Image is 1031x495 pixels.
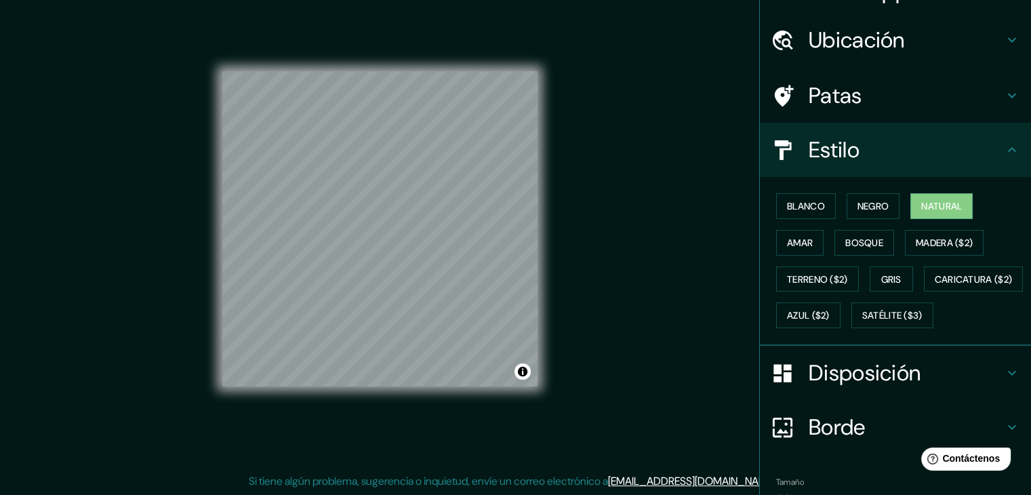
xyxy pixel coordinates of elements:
[249,474,608,488] font: Si tiene algún problema, sugerencia o inquietud, envíe un correo electrónico a
[809,413,866,441] font: Borde
[910,193,973,219] button: Natural
[608,474,775,488] a: [EMAIL_ADDRESS][DOMAIN_NAME]
[776,477,804,488] font: Tamaño
[787,237,813,249] font: Amar
[760,123,1031,177] div: Estilo
[851,302,933,328] button: Satélite ($3)
[809,136,860,164] font: Estilo
[809,26,905,54] font: Ubicación
[921,200,962,212] font: Natural
[905,230,984,256] button: Madera ($2)
[847,193,900,219] button: Negro
[881,273,902,285] font: Gris
[862,310,923,322] font: Satélite ($3)
[760,346,1031,400] div: Disposición
[916,237,973,249] font: Madera ($2)
[787,273,848,285] font: Terreno ($2)
[935,273,1013,285] font: Caricatura ($2)
[776,230,824,256] button: Amar
[834,230,894,256] button: Bosque
[870,266,913,292] button: Gris
[787,310,830,322] font: Azul ($2)
[514,363,531,380] button: Activar o desactivar atribución
[760,68,1031,123] div: Patas
[776,266,859,292] button: Terreno ($2)
[924,266,1024,292] button: Caricatura ($2)
[787,200,825,212] font: Blanco
[809,81,862,110] font: Patas
[760,13,1031,67] div: Ubicación
[760,400,1031,454] div: Borde
[910,442,1016,480] iframe: Lanzador de widgets de ayuda
[776,302,841,328] button: Azul ($2)
[845,237,883,249] font: Bosque
[857,200,889,212] font: Negro
[809,359,921,387] font: Disposición
[222,71,538,387] canvas: Mapa
[776,193,836,219] button: Blanco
